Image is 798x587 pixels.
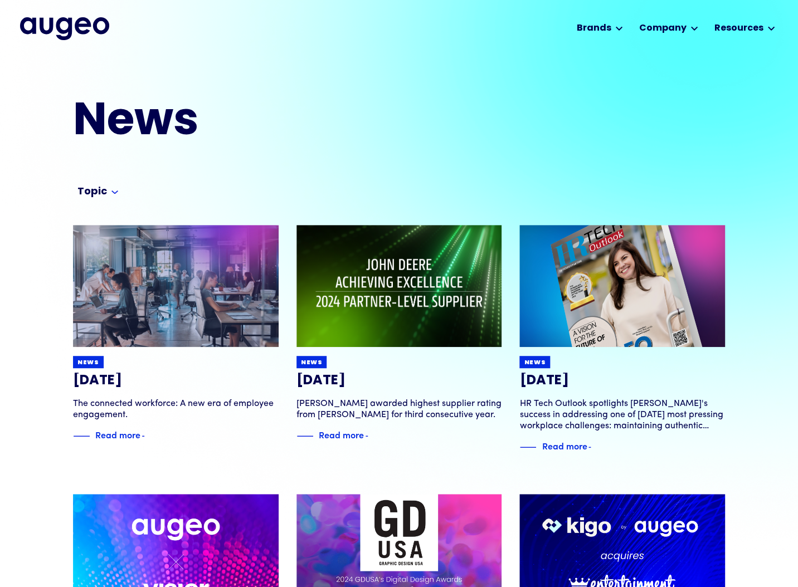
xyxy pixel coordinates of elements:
[73,373,279,389] h3: [DATE]
[365,429,382,443] img: Blue text arrow
[73,398,279,420] div: The connected workforce: A new era of employee engagement.
[77,185,107,199] div: Topic
[20,17,109,40] img: Augeo's full logo in midnight blue.
[296,398,502,420] div: [PERSON_NAME] awarded highest supplier rating from [PERSON_NAME] for third consecutive year.
[296,429,313,443] img: Blue decorative line
[576,22,611,35] div: Brands
[524,359,546,367] div: News
[111,190,118,194] img: Arrow symbol in bright blue pointing down to indicate an expanded section.
[519,398,725,432] div: HR Tech Outlook spotlights [PERSON_NAME]'s success in addressing one of [DATE] most pressing work...
[296,373,502,389] h3: [DATE]
[95,428,140,441] div: Read more
[73,429,90,443] img: Blue decorative line
[73,100,456,145] h2: News
[73,225,279,443] a: News[DATE]The connected workforce: A new era of employee engagement.Blue decorative lineRead more...
[639,22,686,35] div: Company
[519,441,536,454] img: Blue decorative line
[588,441,605,454] img: Blue text arrow
[296,225,502,443] a: News[DATE][PERSON_NAME] awarded highest supplier rating from [PERSON_NAME] for third consecutive ...
[20,17,109,40] a: home
[519,373,725,389] h3: [DATE]
[301,359,323,367] div: News
[142,429,158,443] img: Blue text arrow
[714,22,763,35] div: Resources
[77,359,99,367] div: News
[542,439,587,452] div: Read more
[319,428,364,441] div: Read more
[519,225,725,454] a: News[DATE]HR Tech Outlook spotlights [PERSON_NAME]'s success in addressing one of [DATE] most pre...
